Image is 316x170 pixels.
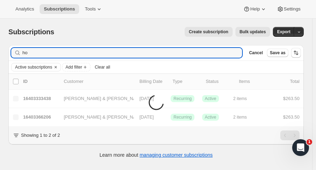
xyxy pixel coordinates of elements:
[250,6,260,12] span: Help
[235,27,270,37] button: Bulk updates
[40,4,79,14] button: Subscriptions
[15,6,34,12] span: Analytics
[273,27,295,37] button: Export
[139,152,213,158] a: managing customer subscriptions
[62,63,90,71] button: Add filter
[22,48,242,58] input: Filter subscribers
[189,29,228,35] span: Create subscription
[185,27,233,37] button: Create subscription
[246,49,266,57] button: Cancel
[284,6,301,12] span: Settings
[99,151,213,158] p: Learn more about
[267,49,288,57] button: Save as
[307,139,312,145] span: 1
[21,132,60,139] p: Showing 1 to 2 of 2
[240,29,266,35] span: Bulk updates
[85,6,96,12] span: Tools
[66,64,82,70] span: Add filter
[249,50,263,56] span: Cancel
[292,139,309,156] iframe: Intercom live chat
[15,64,52,70] span: Active subscriptions
[270,50,286,56] span: Save as
[95,64,110,70] span: Clear all
[12,63,52,71] button: Active subscriptions
[273,4,305,14] button: Settings
[92,63,113,71] button: Clear all
[239,4,271,14] button: Help
[8,28,54,36] span: Subscriptions
[280,130,300,140] nav: Pagination
[44,6,75,12] span: Subscriptions
[277,29,290,35] span: Export
[291,48,301,58] button: Sort the results
[52,63,59,71] button: Clear
[81,4,107,14] button: Tools
[11,4,38,14] button: Analytics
